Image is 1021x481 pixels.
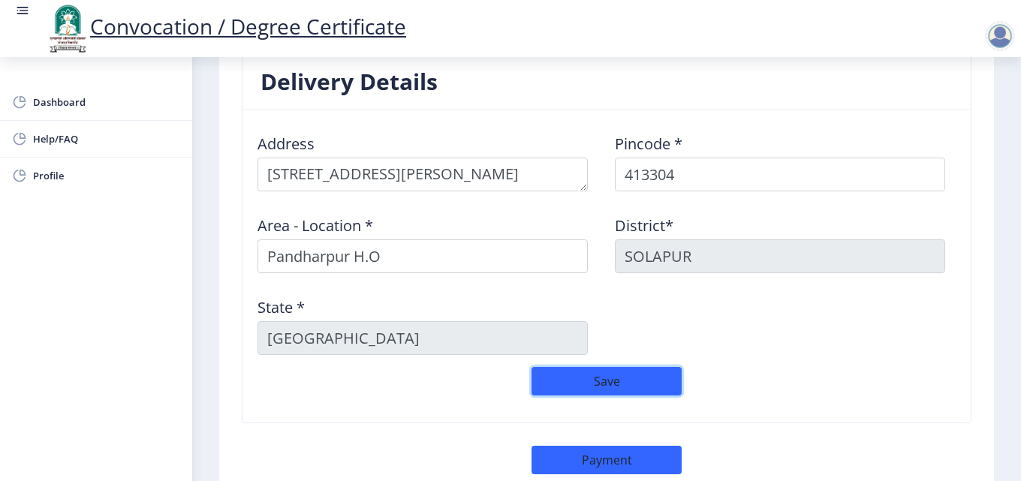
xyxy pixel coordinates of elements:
[33,130,180,148] span: Help/FAQ
[45,3,90,54] img: logo
[532,446,682,474] button: Payment
[615,158,945,191] input: Pincode
[615,239,945,273] input: District
[258,239,588,273] input: Area - Location
[33,93,180,111] span: Dashboard
[615,218,673,233] label: District*
[258,321,588,355] input: State
[258,137,315,152] label: Address
[45,12,406,41] a: Convocation / Degree Certificate
[33,167,180,185] span: Profile
[261,67,438,97] h3: Delivery Details
[615,137,682,152] label: Pincode *
[258,218,373,233] label: Area - Location *
[532,367,682,395] button: Save
[258,300,305,315] label: State *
